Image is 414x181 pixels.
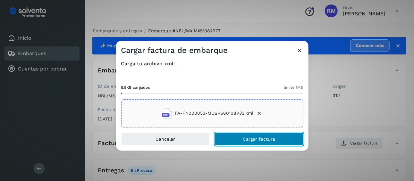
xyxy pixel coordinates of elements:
button: Cancelar [121,133,210,145]
button: Cargar factura [215,133,303,145]
h4: Carga tu archivo xml: [121,61,303,67]
h3: Cargar factura de embarque [121,46,228,55]
span: Cancelar [156,137,175,141]
span: límite 1MB [284,85,303,90]
span: 5.5KB cargados [121,85,150,90]
span: Cargar factura [243,137,275,141]
span: FA-FN000053-MOSR660108V33.xml [175,110,253,117]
